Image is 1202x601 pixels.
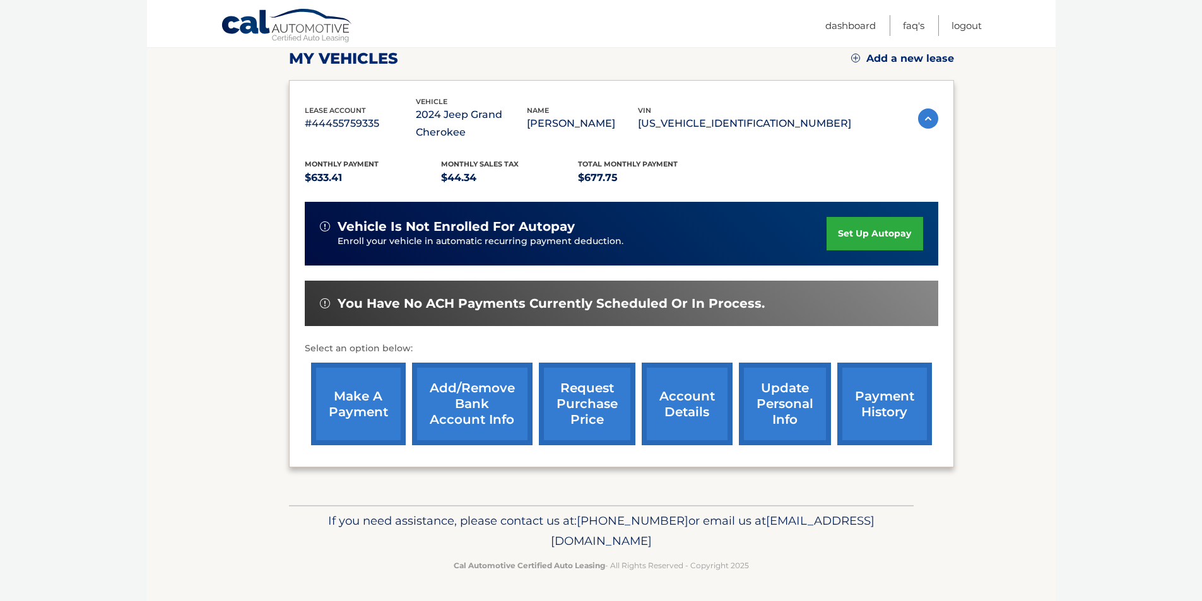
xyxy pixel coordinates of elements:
[952,15,982,36] a: Logout
[851,52,954,65] a: Add a new lease
[903,15,924,36] a: FAQ's
[527,106,549,115] span: name
[578,160,678,168] span: Total Monthly Payment
[297,559,905,572] p: - All Rights Reserved - Copyright 2025
[638,115,851,132] p: [US_VEHICLE_IDENTIFICATION_NUMBER]
[416,97,447,106] span: vehicle
[305,341,938,356] p: Select an option below:
[305,169,442,187] p: $633.41
[305,115,416,132] p: #44455759335
[441,169,578,187] p: $44.34
[338,235,827,248] p: Enroll your vehicle in automatic recurring payment deduction.
[305,106,366,115] span: lease account
[642,363,733,445] a: account details
[320,298,330,308] img: alert-white.svg
[539,363,635,445] a: request purchase price
[221,8,353,45] a: Cal Automotive
[825,15,876,36] a: Dashboard
[578,169,715,187] p: $677.75
[289,49,398,68] h2: my vehicles
[454,561,605,570] strong: Cal Automotive Certified Auto Leasing
[305,160,379,168] span: Monthly Payment
[412,363,533,445] a: Add/Remove bank account info
[837,363,932,445] a: payment history
[827,217,922,250] a: set up autopay
[320,221,330,231] img: alert-white.svg
[851,54,860,62] img: add.svg
[918,108,938,129] img: accordion-active.svg
[739,363,831,445] a: update personal info
[638,106,651,115] span: vin
[297,511,905,551] p: If you need assistance, please contact us at: or email us at
[338,219,575,235] span: vehicle is not enrolled for autopay
[311,363,406,445] a: make a payment
[527,115,638,132] p: [PERSON_NAME]
[338,296,765,312] span: You have no ACH payments currently scheduled or in process.
[441,160,519,168] span: Monthly sales Tax
[577,513,688,528] span: [PHONE_NUMBER]
[416,106,527,141] p: 2024 Jeep Grand Cherokee
[551,513,875,548] span: [EMAIL_ADDRESS][DOMAIN_NAME]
